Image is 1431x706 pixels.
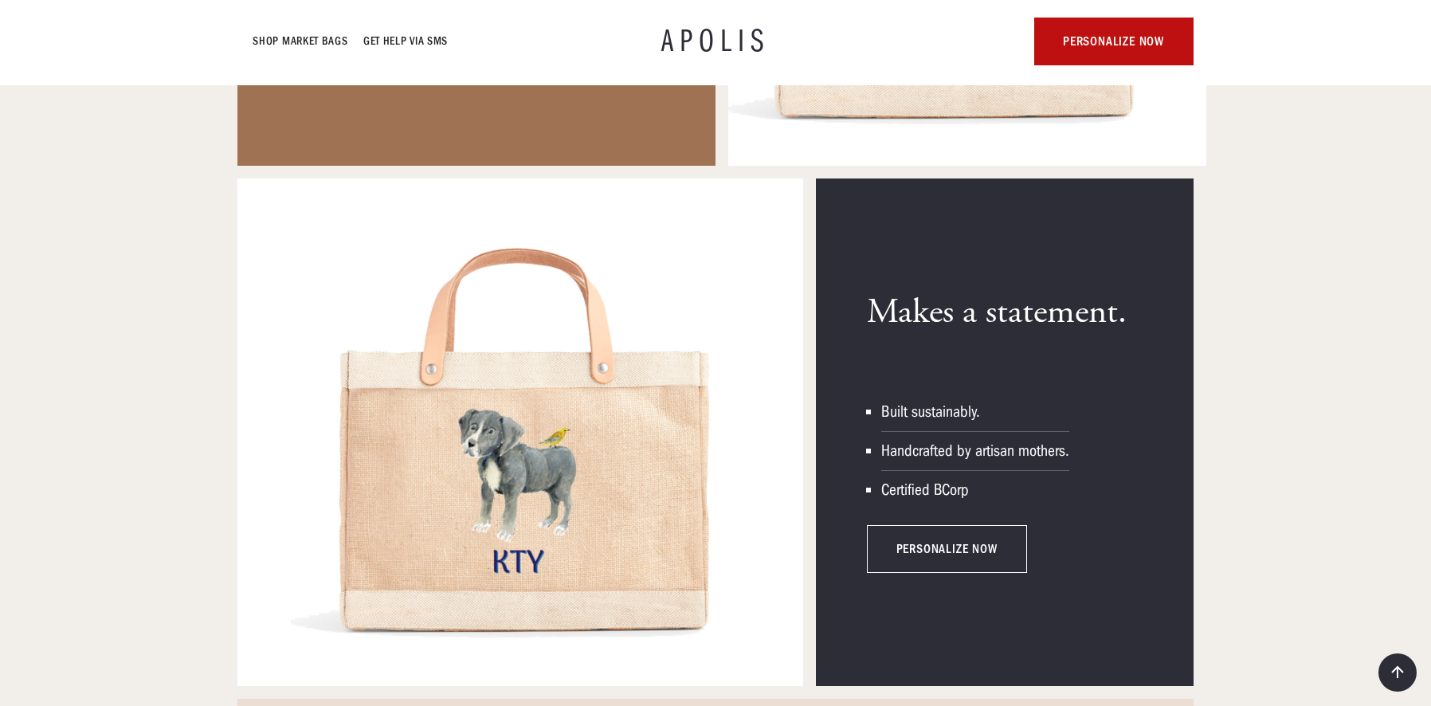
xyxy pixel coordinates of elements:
a: APOLIS [661,25,770,57]
div: Certified BCorp [881,480,1069,500]
div: Handcrafted by artisan mothers. [881,441,1069,461]
div: Built sustainably. [881,402,1069,422]
h3: Makes a statement. [867,292,1127,334]
img: People celebrating at an event with a customized market sitting at the center of the table [237,178,803,686]
a: personalize now [1034,18,1194,65]
a: personalize now [867,525,1026,573]
a: Shop Market bags [253,32,348,51]
a: GET HELP VIA SMS [364,32,449,51]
